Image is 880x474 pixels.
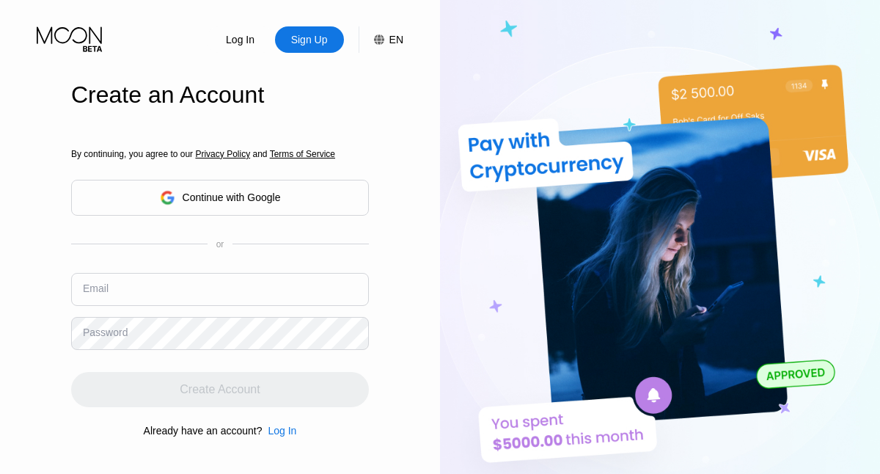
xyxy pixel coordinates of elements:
div: Log In [268,425,296,437]
div: Sign Up [290,32,329,47]
div: Continue with Google [183,192,281,203]
div: By continuing, you agree to our [71,149,369,159]
div: EN [389,34,403,45]
div: Create an Account [71,81,369,109]
span: Terms of Service [270,149,335,159]
div: Password [83,327,128,338]
div: EN [359,26,403,53]
div: Email [83,282,109,294]
div: Already have an account? [144,425,263,437]
div: Log In [224,32,256,47]
div: or [216,239,224,249]
span: and [250,149,270,159]
div: Log In [262,425,296,437]
div: Continue with Google [71,180,369,216]
div: Sign Up [275,26,344,53]
span: Privacy Policy [195,149,250,159]
div: Log In [206,26,275,53]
